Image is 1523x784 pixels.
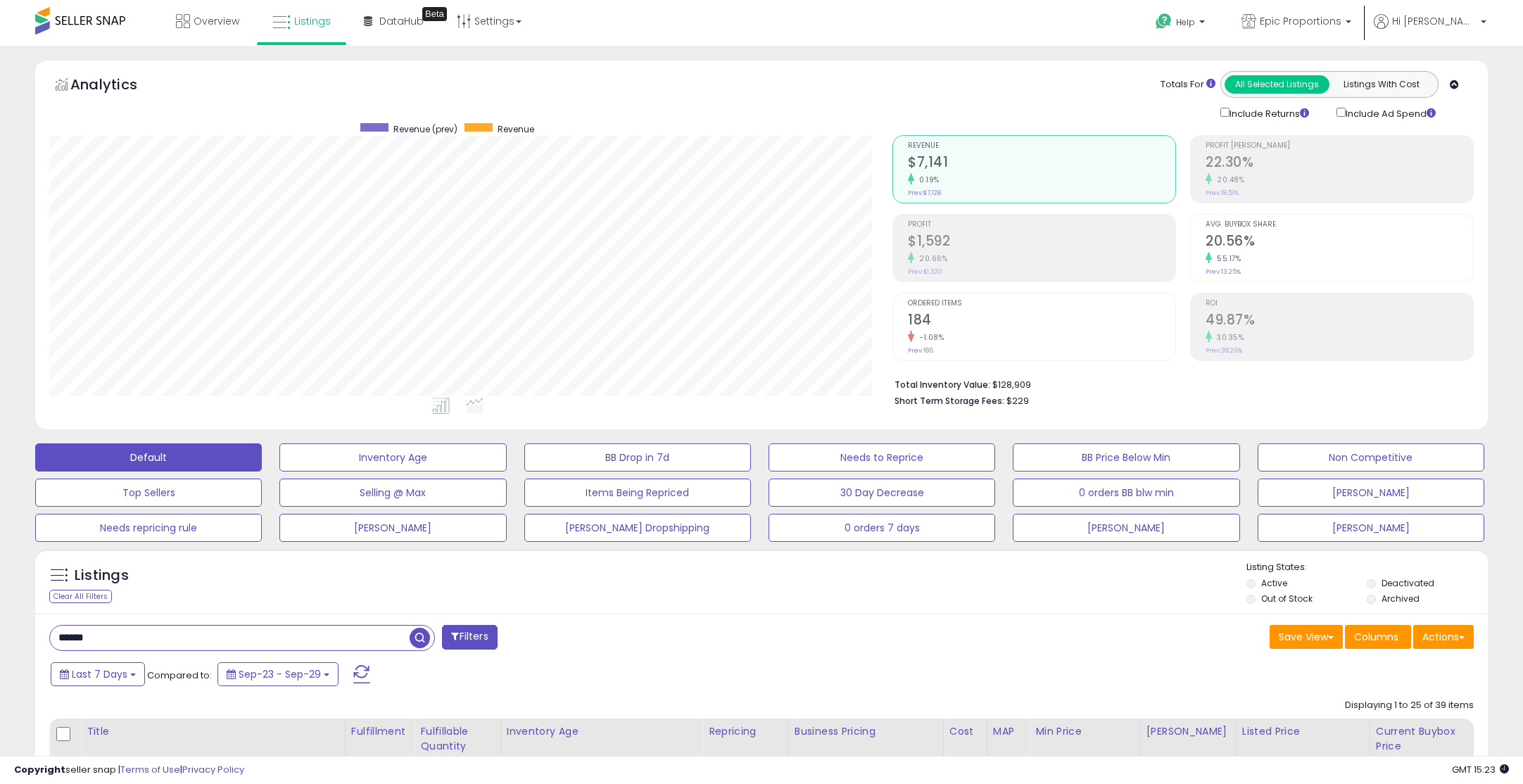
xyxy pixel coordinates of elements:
p: Listing States: [1246,561,1488,574]
div: [PERSON_NAME] [1146,724,1230,739]
div: Fulfillable Quantity [420,724,494,754]
span: Overview [194,14,239,28]
button: Non Competitive [1258,443,1484,472]
span: Last 7 Days [72,667,127,681]
div: Include Ad Spend [1326,105,1458,121]
button: Sep-23 - Sep-29 [217,662,339,686]
div: Repricing [709,724,783,739]
button: Save View [1270,625,1343,649]
h2: $1,592 [908,233,1175,252]
span: DataHub [379,14,424,28]
small: -1.08% [914,332,944,343]
button: Needs to Reprice [769,443,995,472]
button: Actions [1413,625,1474,649]
button: Default [35,443,262,472]
button: Items Being Repriced [524,479,751,507]
small: 0.19% [914,175,940,185]
button: 0 orders 7 days [769,514,995,542]
div: Current Buybox Price [1376,724,1467,754]
a: Help [1144,2,1219,46]
h2: 22.30% [1206,154,1473,173]
div: Fulfillment [351,724,408,739]
button: All Selected Listings [1225,75,1329,94]
button: BB Price Below Min [1013,443,1239,472]
span: Profit [PERSON_NAME] [1206,142,1473,150]
small: 55.17% [1212,253,1241,264]
div: Listed Price [1242,724,1364,739]
span: Ordered Items [908,300,1175,308]
button: Filters [442,625,497,650]
button: 30 Day Decrease [769,479,995,507]
small: Prev: 186 [908,346,933,355]
label: Out of Stock [1261,593,1313,605]
small: Prev: 13.25% [1206,267,1241,276]
span: Hi [PERSON_NAME] [1392,14,1477,28]
small: 30.35% [1212,332,1244,343]
span: Epic Proportions [1260,14,1341,28]
button: [PERSON_NAME] [279,514,506,542]
button: [PERSON_NAME] [1258,479,1484,507]
span: Listings [294,14,331,28]
span: Revenue [908,142,1175,150]
button: Last 7 Days [51,662,145,686]
div: Clear All Filters [49,590,112,603]
div: Inventory Age [507,724,697,739]
span: Avg. Buybox Share [1206,221,1473,229]
button: [PERSON_NAME] [1258,514,1484,542]
div: Title [87,724,339,739]
div: MAP [993,724,1024,739]
h2: $7,141 [908,154,1175,173]
button: BB Drop in 7d [524,443,751,472]
span: Revenue (prev) [393,123,457,135]
a: Hi [PERSON_NAME] [1374,14,1486,46]
span: Profit [908,221,1175,229]
label: Deactivated [1382,577,1434,589]
button: Columns [1345,625,1411,649]
h5: Analytics [70,75,165,98]
div: Displaying 1 to 25 of 39 items [1345,699,1474,712]
h2: 184 [908,312,1175,331]
button: Inventory Age [279,443,506,472]
a: Terms of Use [120,763,180,776]
b: Total Inventory Value: [895,379,990,391]
small: 20.48% [1212,175,1244,185]
button: Top Sellers [35,479,262,507]
span: $229 [1006,394,1029,407]
label: Active [1261,577,1287,589]
strong: Copyright [14,763,65,776]
button: Needs repricing rule [35,514,262,542]
i: Get Help [1155,13,1173,30]
small: 20.66% [914,253,947,264]
div: Include Returns [1210,105,1326,121]
small: Prev: $7,128 [908,189,941,197]
div: seller snap | | [14,764,244,777]
div: Tooltip anchor [422,7,447,21]
small: Prev: 38.26% [1206,346,1242,355]
button: Listings With Cost [1329,75,1434,94]
small: Prev: 18.51% [1206,189,1239,197]
button: [PERSON_NAME] [1013,514,1239,542]
button: 0 orders BB blw min [1013,479,1239,507]
div: Business Pricing [795,724,937,739]
button: [PERSON_NAME] Dropshipping [524,514,751,542]
span: Columns [1354,630,1398,644]
span: ROI [1206,300,1473,308]
h2: 20.56% [1206,233,1473,252]
div: Cost [949,724,981,739]
button: Selling @ Max [279,479,506,507]
span: Sep-23 - Sep-29 [239,667,321,681]
span: Compared to: [147,669,212,682]
span: Revenue [498,123,534,135]
label: Archived [1382,593,1420,605]
span: 2025-10-7 15:23 GMT [1452,763,1509,776]
h2: 49.87% [1206,312,1473,331]
li: $128,909 [895,375,1463,392]
div: Min Price [1035,724,1134,739]
a: Privacy Policy [182,763,244,776]
b: Short Term Storage Fees: [895,395,1004,407]
h5: Listings [75,566,129,586]
div: Totals For [1161,78,1215,91]
span: Help [1176,16,1195,28]
small: Prev: $1,320 [908,267,942,276]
